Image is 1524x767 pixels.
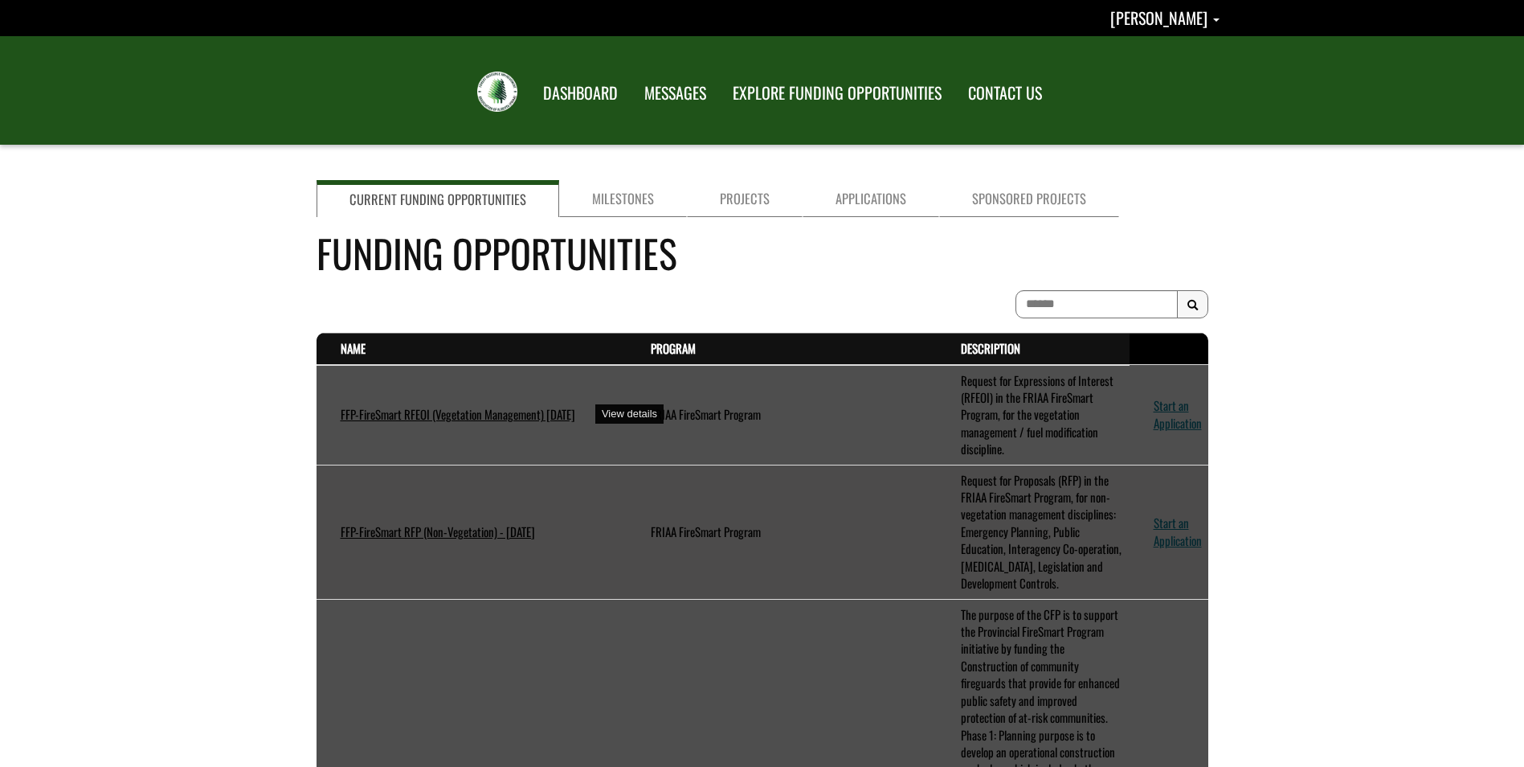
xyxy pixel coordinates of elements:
[477,72,517,112] img: FRIAA Submissions Portal
[341,405,575,423] a: FFP-FireSmart RFEOI (Vegetation Management) [DATE]
[627,465,937,599] td: FRIAA FireSmart Program
[317,465,627,599] td: FFP-FireSmart RFP (Non-Vegetation) - July 2025
[1154,396,1202,431] a: Start an Application
[651,339,696,357] a: Program
[317,180,559,217] a: Current Funding Opportunities
[721,73,954,113] a: EXPLORE FUNDING OPPORTUNITIES
[529,68,1054,113] nav: Main Navigation
[937,465,1130,599] td: Request for Proposals (RFP) in the FRIAA FireSmart Program, for non-vegetation management discipl...
[937,365,1130,466] td: Request for Expressions of Interest (RFEOI) in the FRIAA FireSmart Program, for the vegetation ma...
[341,523,535,540] a: FFP-FireSmart RFP (Non-Vegetation) - [DATE]
[1154,514,1202,548] a: Start an Application
[1110,6,1220,30] a: Abbie Gottert
[341,339,366,357] a: Name
[531,73,630,113] a: DASHBOARD
[803,180,939,217] a: Applications
[632,73,718,113] a: MESSAGES
[595,404,664,425] div: View details
[687,180,803,217] a: Projects
[961,339,1020,357] a: Description
[956,73,1054,113] a: CONTACT US
[317,365,627,466] td: FFP-FireSmart RFEOI (Vegetation Management) July 2025
[559,180,687,217] a: Milestones
[1177,290,1208,319] button: Search Results
[939,180,1119,217] a: Sponsored Projects
[317,224,1208,281] h4: Funding Opportunities
[1110,6,1207,30] span: [PERSON_NAME]
[627,365,937,466] td: FRIAA FireSmart Program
